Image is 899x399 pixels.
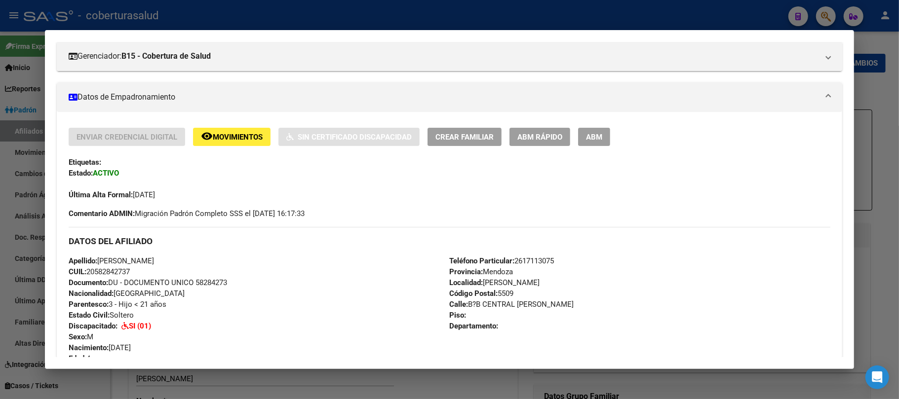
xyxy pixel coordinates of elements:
span: [PERSON_NAME] [449,278,540,287]
span: ABM [586,133,602,142]
div: Open Intercom Messenger [865,365,889,389]
strong: Calle: [449,300,468,309]
strong: Documento: [69,278,108,287]
span: Mendoza [449,267,513,276]
strong: Apellido: [69,256,97,265]
strong: CUIL: [69,267,86,276]
span: DU - DOCUMENTO UNICO 58284273 [69,278,227,287]
mat-panel-title: Datos de Empadronamiento [69,91,819,103]
mat-expansion-panel-header: Datos de Empadronamiento [57,82,842,112]
strong: Parentesco: [69,300,109,309]
button: Enviar Credencial Digital [69,128,185,146]
span: [DATE] [69,343,131,352]
strong: Teléfono Particular: [449,256,514,265]
strong: Nacimiento: [69,343,109,352]
strong: Última Alta Formal: [69,190,133,199]
span: B?B CENTRAL [PERSON_NAME] [449,300,574,309]
strong: Localidad: [449,278,483,287]
span: Migración Padrón Completo SSS el [DATE] 16:17:33 [69,208,305,219]
span: Enviar Credencial Digital [77,133,177,142]
strong: Discapacitado: [69,322,117,330]
span: 5509 [449,289,513,298]
span: Soltero [69,311,134,320]
span: 20582842737 [69,267,130,276]
strong: Nacionalidad: [69,289,114,298]
button: Sin Certificado Discapacidad [278,128,420,146]
mat-icon: remove_red_eye [201,130,213,142]
span: [GEOGRAPHIC_DATA] [69,289,185,298]
button: ABM Rápido [509,128,570,146]
strong: Provincia: [449,267,483,276]
mat-expansion-panel-header: Gerenciador:B15 - Cobertura de Salud [57,41,842,71]
button: ABM [578,128,610,146]
strong: Etiquetas: [69,158,101,167]
span: Movimientos [213,133,263,142]
strong: Sexo: [69,332,87,341]
span: M [69,332,93,341]
span: 2617113075 [449,256,554,265]
strong: Estado: [69,169,93,178]
span: [DATE] [69,190,155,199]
span: 3 - Hijo < 21 años [69,300,166,309]
span: [PERSON_NAME] [69,256,154,265]
strong: B15 - Cobertura de Salud [121,50,211,62]
strong: Estado Civil: [69,311,110,320]
strong: Piso: [449,311,466,320]
span: Sin Certificado Discapacidad [298,133,412,142]
strong: Departamento: [449,322,498,330]
strong: Comentario ADMIN: [69,209,135,218]
strong: ACTIVO [93,169,119,178]
button: Crear Familiar [428,128,502,146]
span: Crear Familiar [435,133,494,142]
strong: Código Postal: [449,289,498,298]
span: ABM Rápido [517,133,562,142]
button: Movimientos [193,128,271,146]
span: 4 [69,354,90,363]
strong: Edad: [69,354,86,363]
strong: SI (01) [129,322,151,330]
h3: DATOS DEL AFILIADO [69,236,830,247]
mat-panel-title: Gerenciador: [69,50,819,62]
